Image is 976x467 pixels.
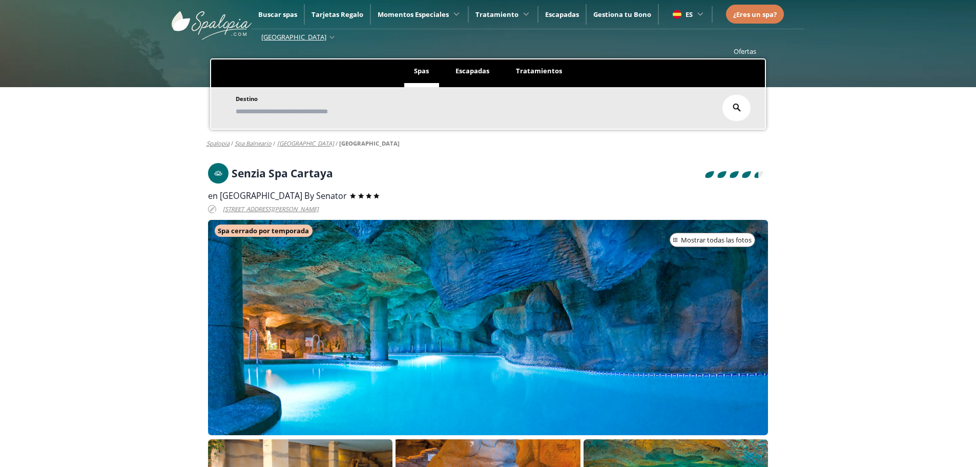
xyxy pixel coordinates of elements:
[261,32,326,42] span: [GEOGRAPHIC_DATA]
[516,66,562,75] span: Tratamientos
[232,168,333,179] h1: Senzia Spa Cartaya
[277,139,334,147] a: [GEOGRAPHIC_DATA]
[223,204,319,215] span: [STREET_ADDRESS][PERSON_NAME]
[172,1,252,40] img: ImgLogoSpalopia.BvClDcEz.svg
[273,139,275,148] span: /
[236,95,258,103] span: Destino
[455,66,489,75] span: Escapadas
[593,10,651,19] a: Gestiona tu Bono
[231,139,233,148] span: /
[733,9,777,20] a: ¿Eres un spa?
[206,139,230,147] a: Spalopia
[258,10,297,19] a: Buscar spas
[339,139,400,147] a: [GEOGRAPHIC_DATA]
[235,139,272,147] a: spa balneario
[733,10,777,19] span: ¿Eres un spa?
[545,10,579,19] a: Escapadas
[734,47,756,56] a: Ofertas
[312,10,363,19] a: Tarjetas Regalo
[218,226,309,235] span: Spa cerrado por temporada
[336,139,338,148] span: /
[414,66,429,75] span: Spas
[681,235,752,246] span: Mostrar todas las fotos
[208,190,347,201] span: en [GEOGRAPHIC_DATA] By Senator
